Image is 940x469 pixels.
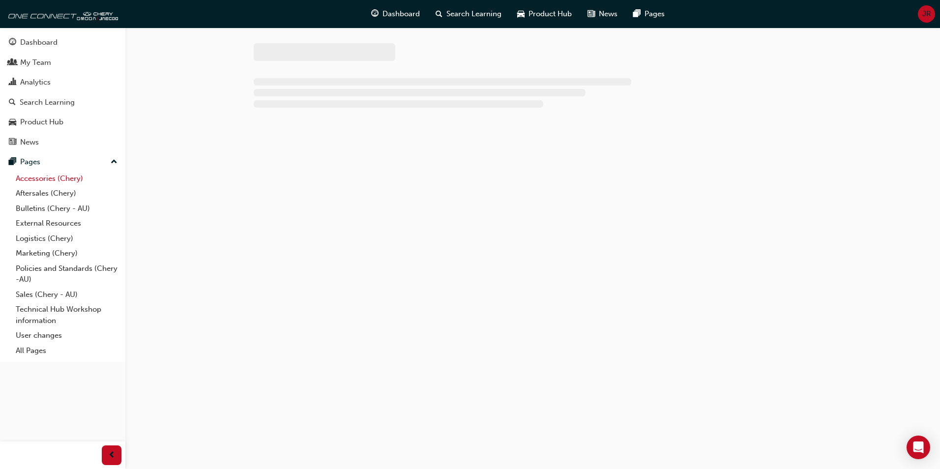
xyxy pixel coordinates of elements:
a: Logistics (Chery) [12,231,121,246]
img: oneconnect [5,4,118,24]
span: chart-icon [9,78,16,87]
a: My Team [4,54,121,72]
a: car-iconProduct Hub [509,4,580,24]
a: guage-iconDashboard [363,4,428,24]
div: Search Learning [20,97,75,108]
span: Product Hub [529,8,572,20]
button: JR [918,5,935,23]
a: search-iconSearch Learning [428,4,509,24]
a: Analytics [4,73,121,91]
a: Accessories (Chery) [12,171,121,186]
a: Bulletins (Chery - AU) [12,201,121,216]
button: DashboardMy TeamAnalyticsSearch LearningProduct HubNews [4,31,121,153]
div: Product Hub [20,117,63,128]
div: News [20,137,39,148]
span: pages-icon [9,158,16,167]
a: news-iconNews [580,4,625,24]
span: JR [922,8,931,20]
a: Dashboard [4,33,121,52]
span: people-icon [9,59,16,67]
a: News [4,133,121,151]
span: pages-icon [633,8,641,20]
button: Pages [4,153,121,171]
div: My Team [20,57,51,68]
a: Search Learning [4,93,121,112]
a: Marketing (Chery) [12,246,121,261]
a: Aftersales (Chery) [12,186,121,201]
a: Policies and Standards (Chery -AU) [12,261,121,287]
a: All Pages [12,343,121,358]
span: Search Learning [446,8,501,20]
span: guage-icon [9,38,16,47]
div: Open Intercom Messenger [907,436,930,459]
span: News [599,8,617,20]
span: car-icon [517,8,525,20]
a: pages-iconPages [625,4,673,24]
div: Pages [20,156,40,168]
span: prev-icon [108,449,116,462]
span: news-icon [587,8,595,20]
span: search-icon [436,8,442,20]
a: Sales (Chery - AU) [12,287,121,302]
div: Dashboard [20,37,58,48]
a: Technical Hub Workshop information [12,302,121,328]
a: User changes [12,328,121,343]
span: car-icon [9,118,16,127]
div: Analytics [20,77,51,88]
span: news-icon [9,138,16,147]
span: Dashboard [382,8,420,20]
a: Product Hub [4,113,121,131]
span: up-icon [111,156,117,169]
a: External Resources [12,216,121,231]
span: Pages [645,8,665,20]
span: search-icon [9,98,16,107]
span: guage-icon [371,8,379,20]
